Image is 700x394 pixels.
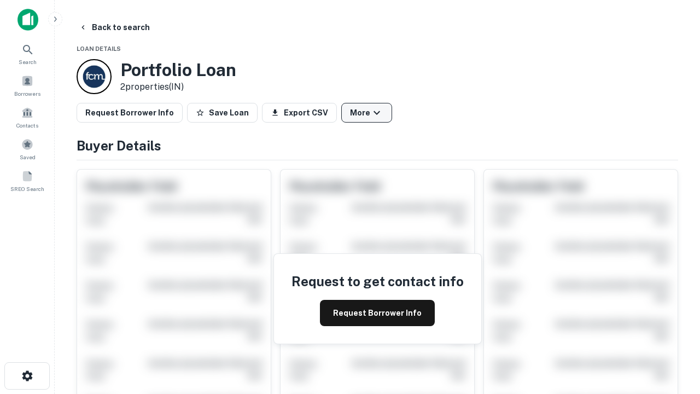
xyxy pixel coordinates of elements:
[3,134,51,164] a: Saved
[291,271,464,291] h4: Request to get contact info
[187,103,258,123] button: Save Loan
[19,57,37,66] span: Search
[3,71,51,100] a: Borrowers
[3,102,51,132] a: Contacts
[120,60,236,80] h3: Portfolio Loan
[77,136,678,155] h4: Buyer Details
[16,121,38,130] span: Contacts
[17,9,38,31] img: capitalize-icon.png
[14,89,40,98] span: Borrowers
[341,103,392,123] button: More
[77,103,183,123] button: Request Borrower Info
[645,306,700,359] iframe: Chat Widget
[320,300,435,326] button: Request Borrower Info
[77,45,121,52] span: Loan Details
[3,166,51,195] a: SREO Search
[120,80,236,94] p: 2 properties (IN)
[20,153,36,161] span: Saved
[74,18,154,37] button: Back to search
[3,39,51,68] a: Search
[262,103,337,123] button: Export CSV
[10,184,44,193] span: SREO Search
